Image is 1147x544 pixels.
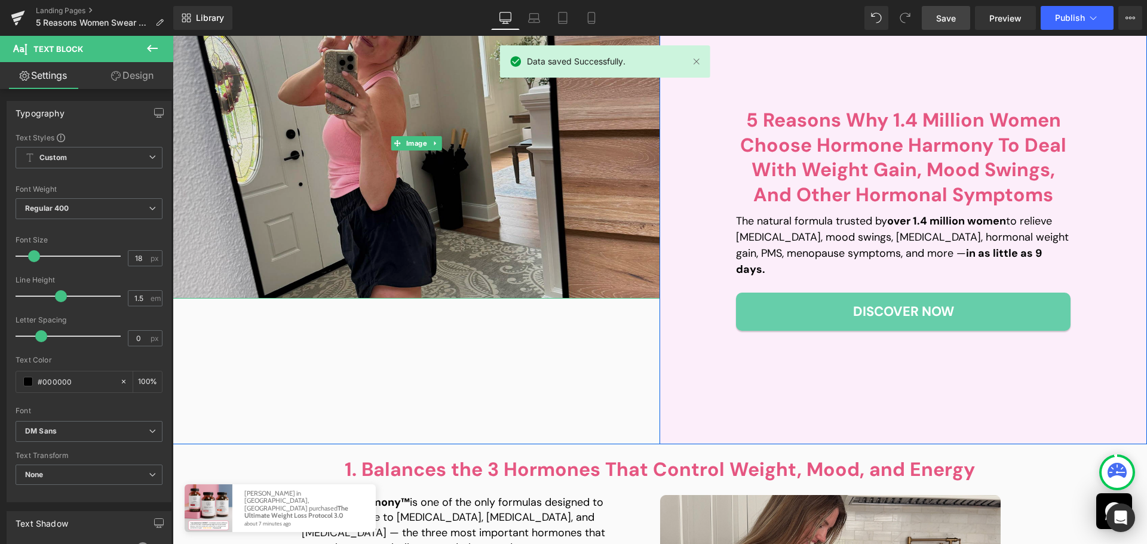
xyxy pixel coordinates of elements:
[256,100,269,115] a: Expand / Collapse
[893,6,917,30] button: Redo
[38,375,114,388] input: Color
[129,459,470,520] p: is one of the only formulas designed to restore balance to [MEDICAL_DATA], [MEDICAL_DATA], and [M...
[173,6,232,30] a: New Library
[196,13,224,23] span: Library
[36,6,173,16] a: Landing Pages
[563,177,898,242] p: The natural formula trusted by to relieve [MEDICAL_DATA], mood swings, [MEDICAL_DATA], hormonal w...
[16,512,68,528] div: Text Shadow
[231,100,256,115] span: Image
[1055,13,1085,23] span: Publish
[72,485,188,491] small: about 7 minutes ago
[16,185,162,193] div: Font Weight
[1106,503,1135,532] div: Open Intercom Messenger
[39,153,67,163] b: Custom
[72,454,191,490] p: [PERSON_NAME] in [GEOGRAPHIC_DATA], [GEOGRAPHIC_DATA] purchased
[16,407,162,415] div: Font
[491,6,520,30] a: Desktop
[16,316,162,324] div: Letter Spacing
[133,371,162,392] div: %
[548,6,577,30] a: Tablet
[25,470,44,479] b: None
[577,6,606,30] a: Mobile
[989,12,1022,24] span: Preview
[563,257,898,295] a: Discover Now
[864,6,888,30] button: Undo
[89,62,176,89] a: Design
[33,44,83,54] span: Text Block
[25,426,57,437] i: DM Sans
[680,265,781,287] span: Discover Now
[16,356,162,364] div: Text Color
[16,451,162,460] div: Text Transform
[129,420,846,447] h2: 1. Balances the 3 Hormones That Control Weight, Mood, and Energy
[16,133,162,142] div: Text Styles
[16,236,162,244] div: Font Size
[12,448,60,496] img: The Ultimate Weight Loss Protocol 3.0
[16,102,65,118] div: Typography
[527,55,625,68] span: Data saved Successfully.
[36,18,151,27] span: 5 Reasons Women Swear by Hormone Harmony™
[151,294,161,302] span: em
[975,6,1036,30] a: Preview
[936,12,956,24] span: Save
[25,204,69,213] b: Regular 400
[714,178,833,192] strong: over 1.4 million women
[151,334,161,342] span: px
[72,468,176,484] a: The Ultimate Weight Loss Protocol 3.0
[1041,6,1114,30] button: Publish
[151,254,161,262] span: px
[1118,6,1142,30] button: More
[16,276,162,284] div: Line Height
[520,6,548,30] a: Laptop
[568,72,894,171] b: 5 Reasons Why 1.4 Million Women Choose Hormone Harmony To Deal With Weight Gain, Mood Swings, And...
